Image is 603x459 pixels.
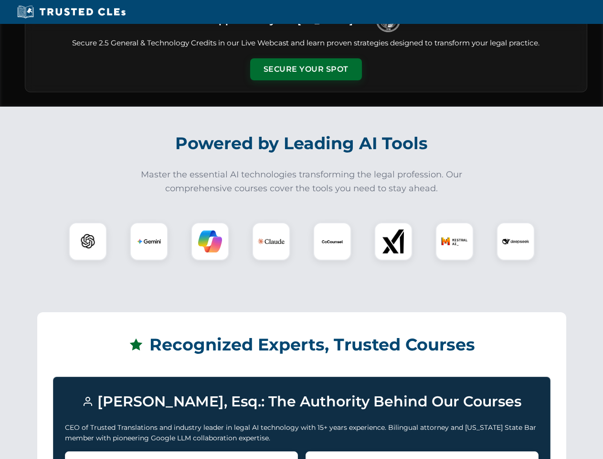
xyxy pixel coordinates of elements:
[374,222,413,261] div: xAI
[14,5,128,19] img: Trusted CLEs
[320,229,344,253] img: CoCounsel Logo
[130,222,168,261] div: Gemini
[65,422,539,444] p: CEO of Trusted Translations and industry leader in legal AI technology with 15+ years experience....
[250,58,362,80] button: Secure Your Spot
[53,328,550,361] h2: Recognized Experts, Trusted Courses
[435,222,474,261] div: Mistral AI
[69,222,107,261] div: ChatGPT
[37,127,566,160] h2: Powered by Leading AI Tools
[191,222,229,261] div: Copilot
[37,38,575,49] p: Secure 2.5 General & Technology Credits in our Live Webcast and learn proven strategies designed ...
[502,228,529,255] img: DeepSeek Logo
[497,222,535,261] div: DeepSeek
[381,229,405,253] img: xAI Logo
[65,389,539,415] h3: [PERSON_NAME], Esq.: The Authority Behind Our Courses
[441,228,468,255] img: Mistral AI Logo
[74,228,102,255] img: ChatGPT Logo
[198,229,222,253] img: Copilot Logo
[137,229,161,253] img: Gemini Logo
[135,168,469,196] p: Master the essential AI technologies transforming the legal profession. Our comprehensive courses...
[252,222,290,261] div: Claude
[313,222,351,261] div: CoCounsel
[258,228,285,255] img: Claude Logo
